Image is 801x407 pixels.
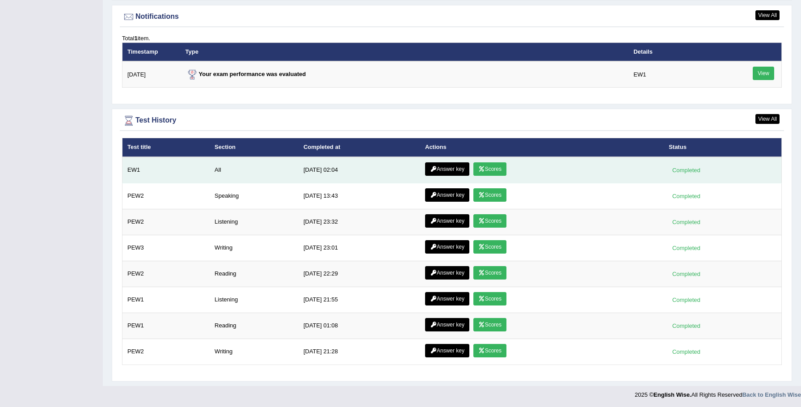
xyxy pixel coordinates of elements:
td: PEW2 [122,209,210,235]
td: All [210,157,299,183]
a: Answer key [425,162,469,176]
div: Total item. [122,34,782,42]
div: Completed [669,321,704,331]
a: Answer key [425,266,469,280]
div: Completed [669,217,704,227]
strong: Your exam performance was evaluated [185,71,306,77]
a: Scores [473,266,506,280]
a: Scores [473,292,506,305]
td: Listening [210,287,299,313]
td: [DATE] 02:04 [299,157,420,183]
a: View [753,67,774,80]
td: Writing [210,235,299,261]
a: Back to English Wise [742,391,801,398]
div: Test History [122,114,782,127]
td: [DATE] 13:43 [299,183,420,209]
td: PEW2 [122,261,210,287]
td: PEW1 [122,313,210,339]
th: Status [664,138,781,157]
td: PEW2 [122,183,210,209]
th: Completed at [299,138,420,157]
td: [DATE] 23:01 [299,235,420,261]
td: Speaking [210,183,299,209]
div: Completed [669,243,704,253]
td: [DATE] 22:29 [299,261,420,287]
a: Answer key [425,344,469,357]
td: EW1 [628,61,728,88]
td: EW1 [122,157,210,183]
a: Answer key [425,188,469,202]
a: Scores [473,162,506,176]
th: Type [181,42,629,61]
div: Completed [669,269,704,279]
a: Scores [473,344,506,357]
td: [DATE] 23:32 [299,209,420,235]
td: PEW2 [122,339,210,365]
div: Completed [669,347,704,356]
td: Writing [210,339,299,365]
a: Answer key [425,240,469,254]
td: [DATE] 21:28 [299,339,420,365]
th: Section [210,138,299,157]
th: Actions [420,138,664,157]
a: Scores [473,214,506,228]
div: Completed [669,191,704,201]
a: Scores [473,188,506,202]
td: Listening [210,209,299,235]
a: View All [755,10,780,20]
a: View All [755,114,780,124]
div: 2025 © All Rights Reserved [635,386,801,399]
th: Timestamp [122,42,181,61]
a: Scores [473,318,506,331]
a: Answer key [425,214,469,228]
td: [DATE] 01:08 [299,313,420,339]
td: PEW3 [122,235,210,261]
a: Answer key [425,318,469,331]
div: Completed [669,165,704,175]
div: Notifications [122,10,782,24]
td: PEW1 [122,287,210,313]
td: Reading [210,261,299,287]
td: [DATE] [122,61,181,88]
b: 1 [134,35,137,42]
th: Details [628,42,728,61]
strong: English Wise. [653,391,691,398]
a: Answer key [425,292,469,305]
td: Reading [210,313,299,339]
a: Scores [473,240,506,254]
th: Test title [122,138,210,157]
td: [DATE] 21:55 [299,287,420,313]
div: Completed [669,295,704,305]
